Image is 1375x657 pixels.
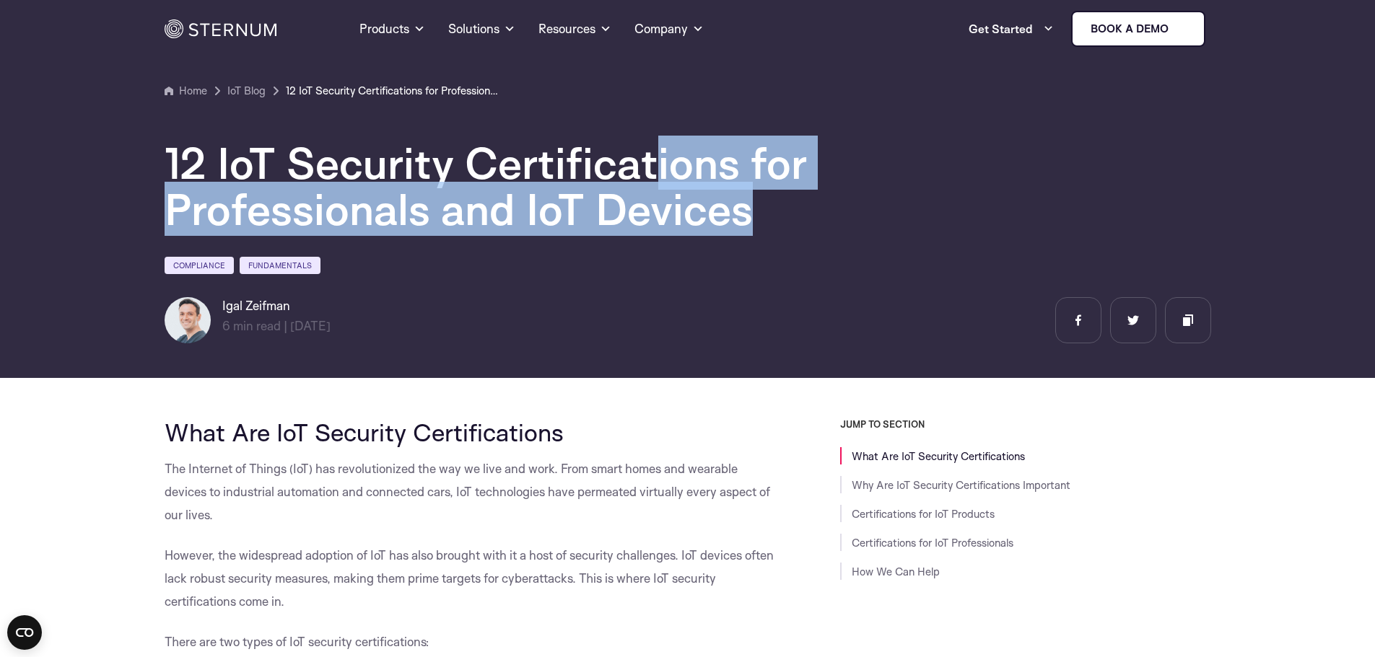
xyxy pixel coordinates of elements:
a: Book a demo [1071,11,1205,47]
h2: What Are IoT Security Certifications [165,418,775,446]
p: There are two types of IoT security certifications: [165,630,775,653]
a: Certifications for IoT Professionals [852,536,1013,550]
p: The Internet of Things (IoT) has revolutionized the way we live and work. From smart homes and we... [165,457,775,526]
span: [DATE] [290,318,331,333]
h6: Igal Zeifman [222,297,331,314]
span: min read | [222,318,287,333]
p: However, the widespread adoption of IoT has also brought with it a host of security challenges. I... [165,544,775,613]
a: What Are IoT Security Certifications [852,449,1025,463]
h3: JUMP TO SECTION [840,418,1211,430]
a: Solutions [448,3,515,55]
a: Products [359,3,425,55]
a: Company [634,3,704,55]
a: Why Are IoT Security Certifications Important [852,478,1070,492]
img: Igal Zeifman [165,297,211,343]
h1: 12 IoT Security Certifications for Professionals and IoT Devices [165,140,1031,232]
a: Certifications for IoT Products [852,507,995,521]
img: sternum iot [1174,23,1186,35]
a: Get Started [969,14,1054,43]
a: Fundamentals [240,257,320,274]
a: 12 IoT Security Certifications for Professionals and IoT Devices [286,82,502,100]
a: IoT Blog [227,82,266,100]
a: Resources [538,3,611,55]
a: How We Can Help [852,565,940,578]
button: Open CMP widget [7,615,42,650]
a: Home [165,82,207,100]
a: Compliance [165,257,234,274]
span: 6 [222,318,230,333]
